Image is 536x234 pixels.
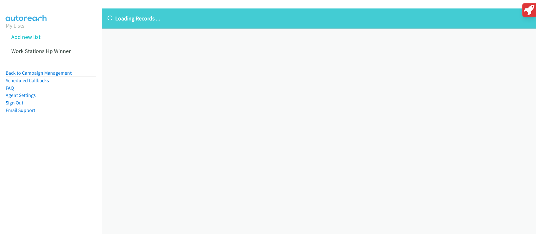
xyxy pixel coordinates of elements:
[6,100,23,106] a: Sign Out
[6,92,36,98] a: Agent Settings
[6,77,49,83] a: Scheduled Callbacks
[107,14,530,23] p: Loading Records ...
[6,22,24,29] a: My Lists
[6,85,14,91] a: FAQ
[11,47,71,55] a: Work Stations Hp Winner
[6,70,72,76] a: Back to Campaign Management
[11,33,41,40] a: Add new list
[6,107,35,113] a: Email Support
